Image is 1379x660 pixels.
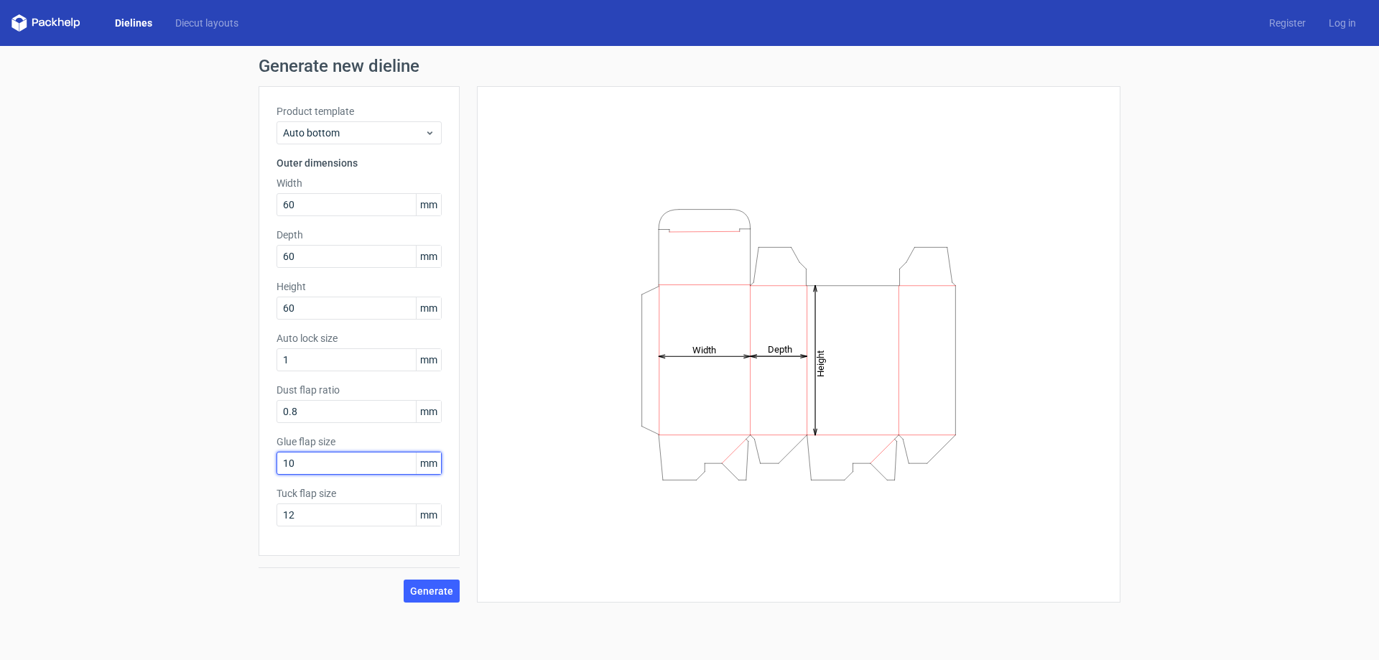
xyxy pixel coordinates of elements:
[277,228,442,242] label: Depth
[277,383,442,397] label: Dust flap ratio
[692,344,716,355] tspan: Width
[277,331,442,345] label: Auto lock size
[404,580,460,603] button: Generate
[1317,16,1368,30] a: Log in
[277,279,442,294] label: Height
[277,486,442,501] label: Tuck flap size
[277,176,442,190] label: Width
[416,297,441,319] span: mm
[277,156,442,170] h3: Outer dimensions
[1258,16,1317,30] a: Register
[277,434,442,449] label: Glue flap size
[416,194,441,215] span: mm
[815,350,826,376] tspan: Height
[768,344,792,355] tspan: Depth
[416,401,441,422] span: mm
[164,16,250,30] a: Diecut layouts
[259,57,1120,75] h1: Generate new dieline
[416,452,441,474] span: mm
[103,16,164,30] a: Dielines
[283,126,424,140] span: Auto bottom
[416,246,441,267] span: mm
[410,586,453,596] span: Generate
[416,504,441,526] span: mm
[277,104,442,118] label: Product template
[416,349,441,371] span: mm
